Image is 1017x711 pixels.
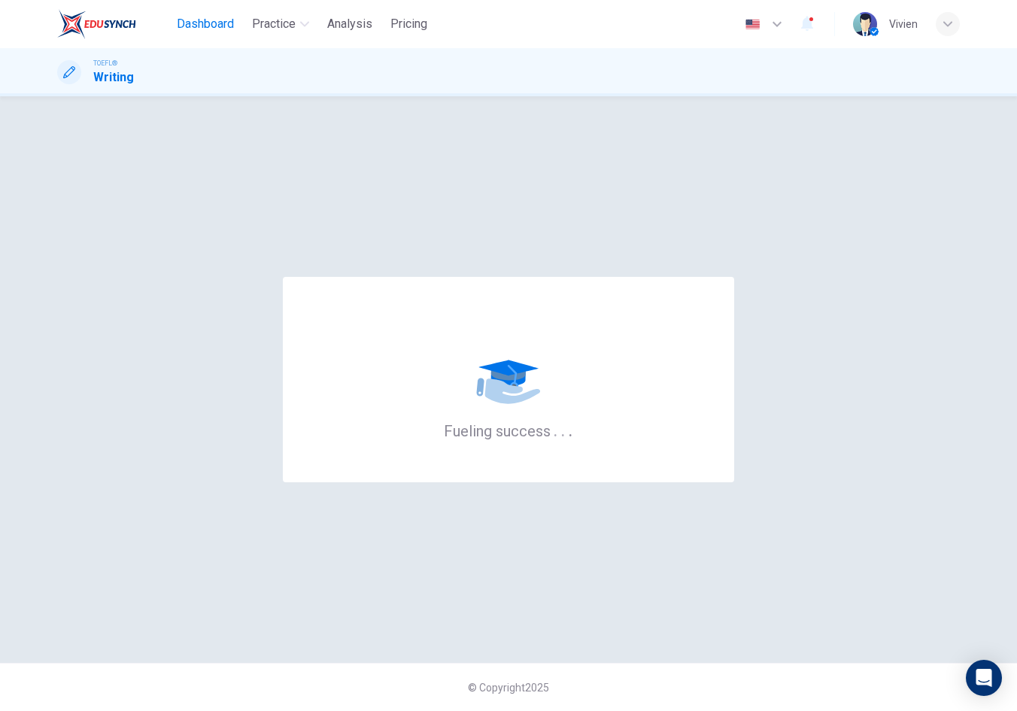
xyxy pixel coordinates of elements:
[853,12,877,36] img: Profile picture
[889,15,918,33] div: Vivien
[246,11,315,38] button: Practice
[57,9,171,39] a: EduSynch logo
[93,68,134,87] h1: Writing
[252,15,296,33] span: Practice
[57,9,136,39] img: EduSynch logo
[384,11,433,38] button: Pricing
[568,417,573,442] h6: .
[321,11,378,38] button: Analysis
[468,682,549,694] span: © Copyright 2025
[966,660,1002,696] div: Open Intercom Messenger
[93,58,117,68] span: TOEFL®
[390,15,427,33] span: Pricing
[177,15,234,33] span: Dashboard
[553,417,558,442] h6: .
[171,11,240,38] button: Dashboard
[444,421,573,440] h6: Fueling success
[560,417,566,442] h6: .
[327,15,372,33] span: Analysis
[743,19,762,30] img: en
